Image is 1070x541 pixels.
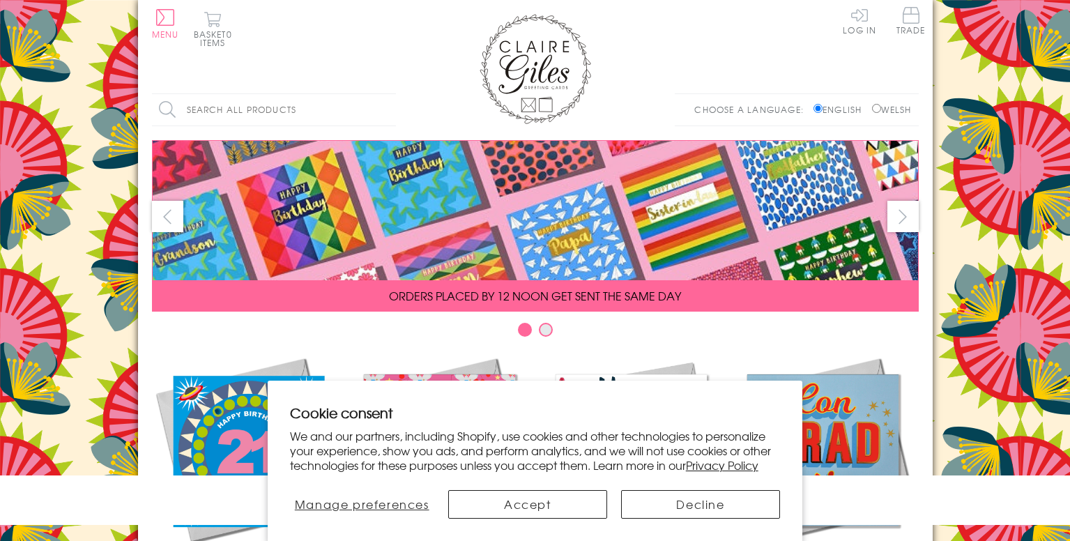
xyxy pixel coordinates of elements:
span: ORDERS PLACED BY 12 NOON GET SENT THE SAME DAY [389,287,681,304]
div: Carousel Pagination [152,322,919,344]
label: English [813,103,869,116]
button: Accept [448,490,607,519]
p: We and our partners, including Shopify, use cookies and other technologies to personalize your ex... [290,429,781,472]
span: Manage preferences [295,496,429,512]
a: Log In [843,7,876,34]
img: Claire Giles Greetings Cards [480,14,591,124]
button: Basket0 items [194,11,232,47]
button: Menu [152,9,179,38]
span: 0 items [200,28,232,49]
h2: Cookie consent [290,403,781,422]
button: Manage preferences [290,490,434,519]
input: Welsh [872,104,881,113]
input: Search all products [152,94,396,125]
span: Trade [896,7,926,34]
p: Choose a language: [694,103,811,116]
button: next [887,201,919,232]
span: Menu [152,28,179,40]
input: Search [382,94,396,125]
button: Decline [621,490,780,519]
a: Trade [896,7,926,37]
button: Carousel Page 2 [539,323,553,337]
label: Welsh [872,103,912,116]
a: Privacy Policy [686,457,758,473]
button: prev [152,201,183,232]
input: English [813,104,823,113]
button: Carousel Page 1 (Current Slide) [518,323,532,337]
